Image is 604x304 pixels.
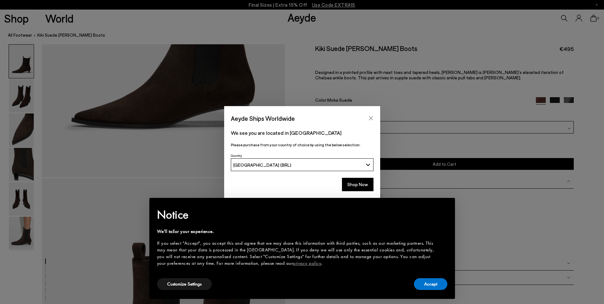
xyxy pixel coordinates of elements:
h2: Notice [157,206,437,223]
div: If you select "Accept", you accept this and agree that we may share this information with third p... [157,240,437,267]
span: × [443,202,447,212]
span: Country [231,154,242,157]
p: Please purchase from your country of choice by using the below selection: [231,142,373,148]
span: Aeyde Ships Worldwide [231,113,295,124]
p: We see you are located in [GEOGRAPHIC_DATA] [231,129,373,137]
button: Shop Now [342,178,373,191]
span: [GEOGRAPHIC_DATA] (BRL) [233,162,291,168]
a: privacy policy [293,260,321,266]
button: Customize Settings [157,278,212,290]
button: Accept [414,278,447,290]
button: Close [366,113,376,123]
button: Close this notice [437,200,452,215]
div: We'll tailor your experience. [157,228,437,235]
